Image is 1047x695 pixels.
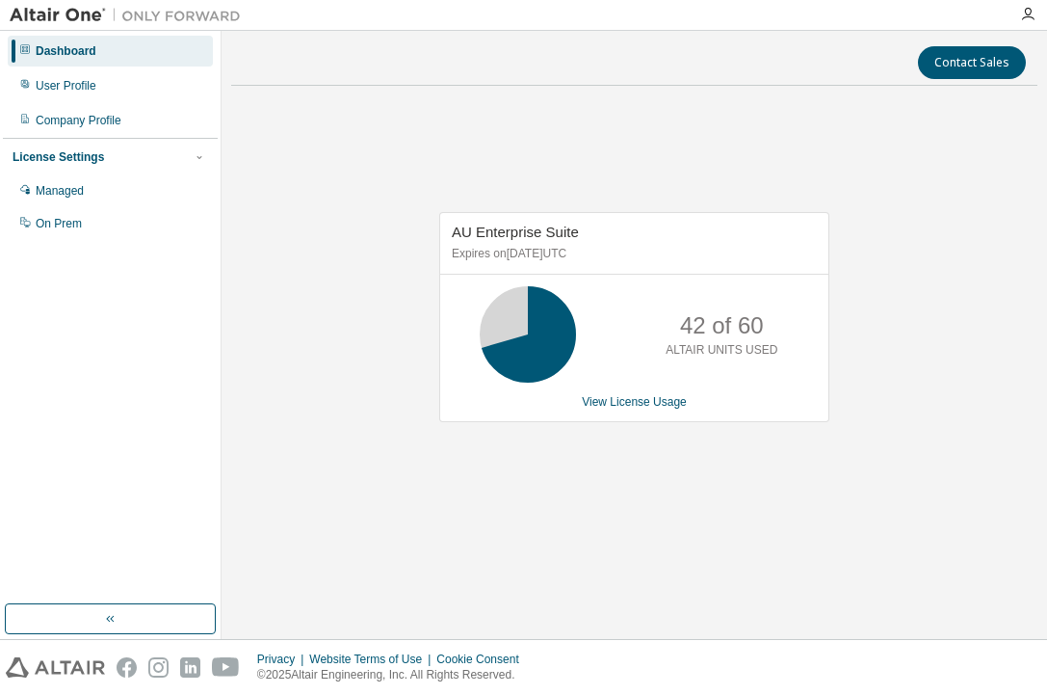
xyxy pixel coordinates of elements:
img: instagram.svg [148,657,169,678]
span: AU Enterprise Suite [452,224,579,240]
img: facebook.svg [117,657,137,678]
img: Altair One [10,6,250,25]
div: On Prem [36,216,82,231]
p: © 2025 Altair Engineering, Inc. All Rights Reserved. [257,667,531,683]
img: linkedin.svg [180,657,200,678]
div: Managed [36,183,84,199]
img: youtube.svg [212,657,240,678]
a: View License Usage [582,395,687,409]
p: ALTAIR UNITS USED [666,342,777,359]
p: Expires on [DATE] UTC [452,246,812,262]
div: Dashboard [36,43,96,59]
div: Website Terms of Use [309,652,436,667]
img: altair_logo.svg [6,657,105,678]
div: Company Profile [36,113,121,128]
div: License Settings [13,149,104,165]
div: Cookie Consent [436,652,530,667]
div: User Profile [36,78,96,94]
div: Privacy [257,652,309,667]
p: 42 of 60 [680,309,764,342]
button: Contact Sales [918,46,1026,79]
